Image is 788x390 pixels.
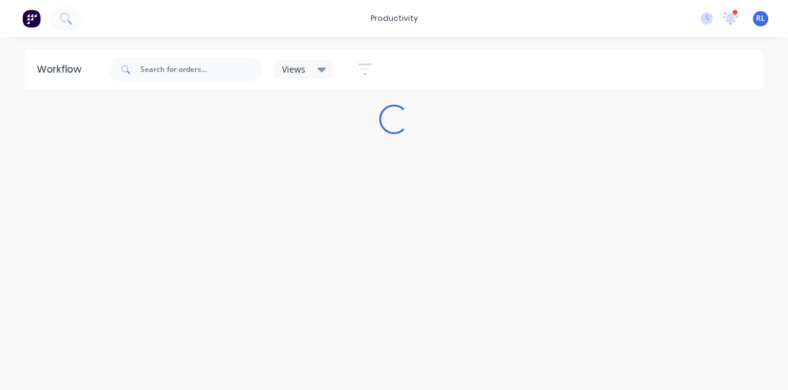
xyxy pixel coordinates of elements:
span: RL [756,13,765,24]
div: productivity [364,9,424,28]
input: Search for orders... [140,57,262,82]
span: Views [282,63,305,76]
div: Workflow [37,62,87,77]
img: Factory [22,9,41,28]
